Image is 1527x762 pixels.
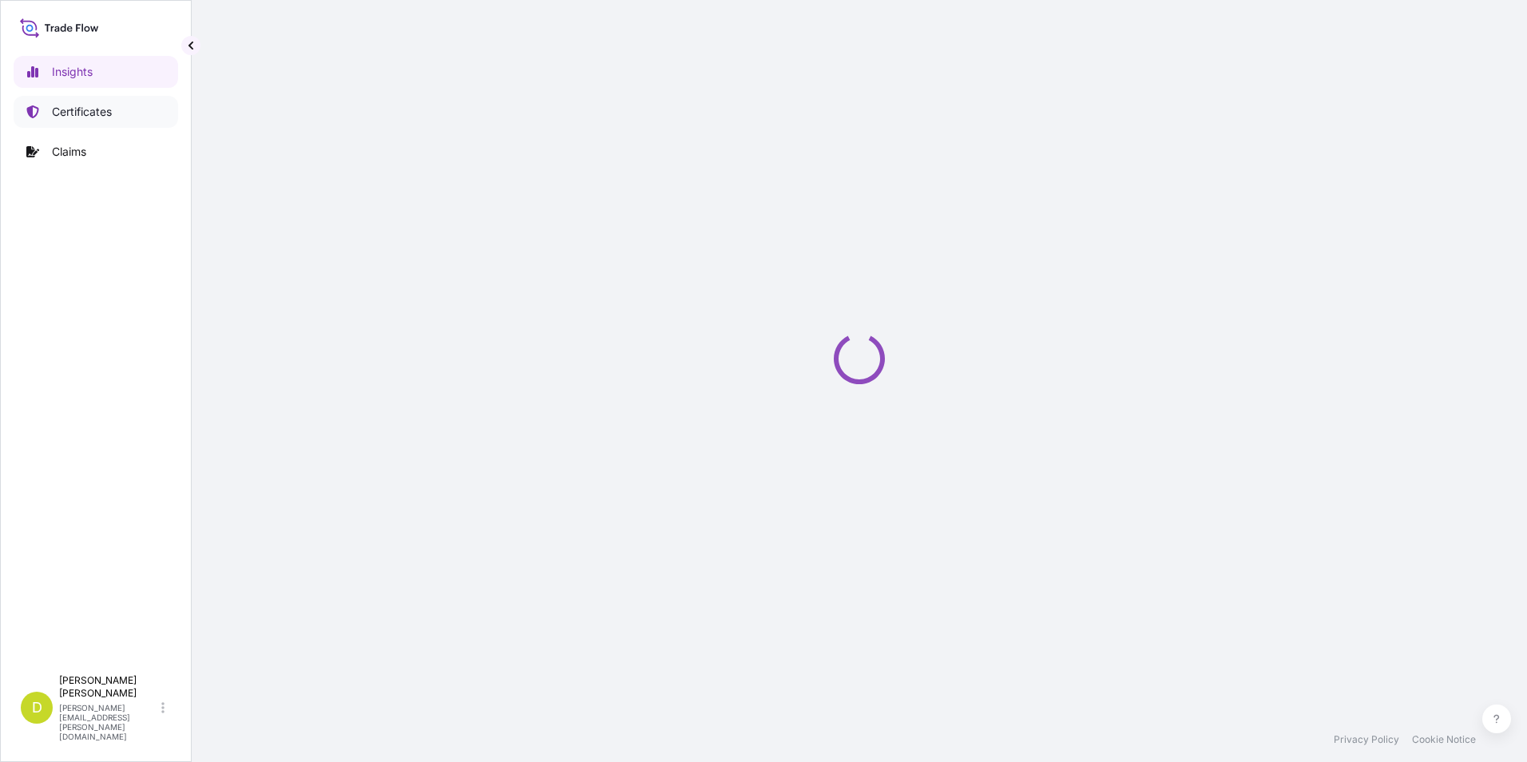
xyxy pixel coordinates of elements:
p: Insights [52,64,93,80]
p: [PERSON_NAME][EMAIL_ADDRESS][PERSON_NAME][DOMAIN_NAME] [59,703,158,741]
a: Certificates [14,96,178,128]
p: Claims [52,144,86,160]
a: Cookie Notice [1412,733,1476,746]
span: D [32,700,42,716]
a: Privacy Policy [1334,733,1399,746]
a: Insights [14,56,178,88]
p: [PERSON_NAME] [PERSON_NAME] [59,674,158,700]
a: Claims [14,136,178,168]
p: Certificates [52,104,112,120]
